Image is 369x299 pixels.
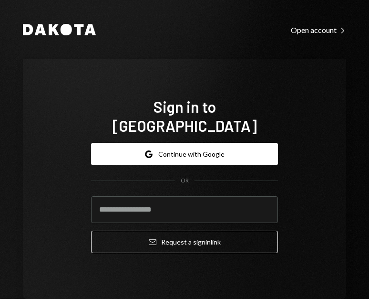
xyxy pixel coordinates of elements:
div: Open account [291,25,346,35]
h1: Sign in to [GEOGRAPHIC_DATA] [91,97,278,135]
button: Request a signinlink [91,231,278,253]
div: OR [181,177,189,185]
button: Continue with Google [91,143,278,165]
a: Open account [291,24,346,35]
